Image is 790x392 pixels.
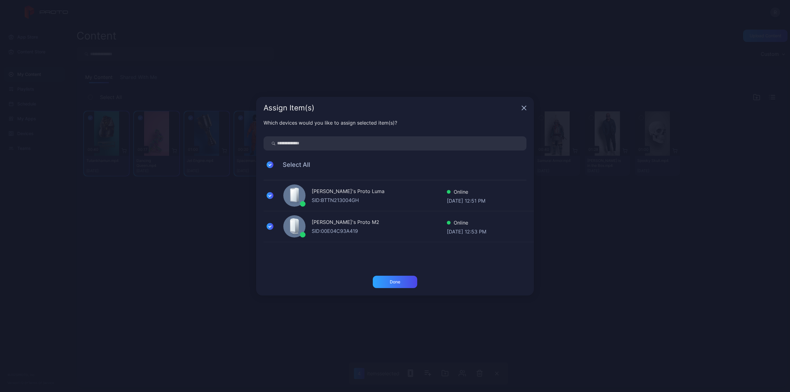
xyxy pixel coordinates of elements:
[447,188,485,197] div: Online
[373,276,417,288] button: Done
[312,227,447,235] div: SID: 00E04C93A419
[312,218,447,227] div: [PERSON_NAME]'s Proto M2
[390,279,400,284] div: Done
[447,197,485,203] div: [DATE] 12:51 PM
[312,196,447,204] div: SID: BTTN213004GH
[264,104,519,112] div: Assign Item(s)
[312,188,447,196] div: [PERSON_NAME]'s Proto Luma
[276,161,310,168] span: Select All
[447,228,486,234] div: [DATE] 12:53 PM
[264,119,526,126] div: Which devices would you like to assign selected item(s)?
[447,219,486,228] div: Online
